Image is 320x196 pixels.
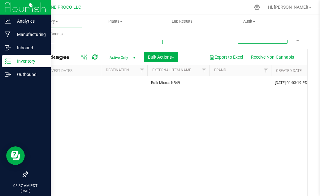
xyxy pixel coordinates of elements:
[11,31,48,38] p: Manufacturing
[261,65,271,76] a: Filter
[82,19,148,24] span: Plants
[276,69,302,73] a: Created Date
[163,19,201,24] span: Lab Results
[11,71,48,78] p: Outbound
[205,52,247,62] button: Export to Excel
[216,19,282,24] span: Audit
[5,58,11,64] inline-svg: Inventory
[82,15,149,28] a: Plants
[253,4,261,10] div: Manage settings
[151,80,205,86] span: Bulk-Micros-KB49
[45,5,81,10] span: DUNE PROCO LLC
[3,189,48,193] p: [DATE]
[247,52,298,62] button: Receive Non-Cannabis
[149,15,216,28] a: Lab Results
[11,57,48,65] p: Inventory
[5,18,11,24] inline-svg: Analytics
[106,68,129,72] a: Destination
[152,68,191,72] a: External Item Name
[275,80,309,86] span: [DATE] 01:03:19 PDT
[11,44,48,51] p: Inbound
[11,17,48,25] p: Analytics
[32,54,76,60] span: All Packages
[268,5,308,10] span: Hi, [PERSON_NAME]!
[216,15,283,28] a: Audit
[148,55,174,60] span: Bulk Actions
[6,146,25,165] iframe: Resource center
[137,65,147,76] a: Filter
[5,31,11,38] inline-svg: Manufacturing
[199,65,209,76] a: Filter
[5,71,11,78] inline-svg: Outbound
[144,52,178,62] button: Bulk Actions
[3,183,48,189] p: 08:37 AM PDT
[214,68,226,72] a: Brand
[5,45,11,51] inline-svg: Inbound
[39,65,101,76] th: Harvest Dates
